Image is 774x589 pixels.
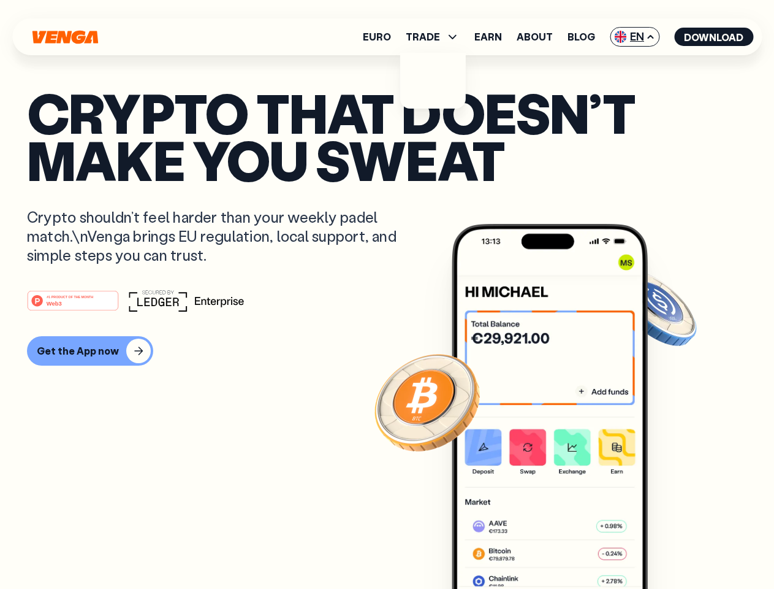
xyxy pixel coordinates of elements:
button: Get the App now [27,336,153,366]
a: Get the App now [27,336,747,366]
span: TRADE [406,29,460,44]
img: Bitcoin [372,347,482,457]
a: Blog [567,32,595,42]
tspan: #1 PRODUCT OF THE MONTH [47,294,93,298]
tspan: Web3 [47,299,62,306]
a: About [517,32,553,42]
button: Download [674,28,753,46]
svg: Home [31,30,99,44]
a: #1 PRODUCT OF THE MONTHWeb3 [27,298,119,314]
p: Crypto that doesn’t make you sweat [27,89,747,183]
img: flag-uk [614,31,626,43]
span: EN [610,27,659,47]
img: USDC coin [611,264,699,352]
p: Crypto shouldn’t feel harder than your weekly padel match.\nVenga brings EU regulation, local sup... [27,207,414,265]
div: Get the App now [37,345,119,357]
a: Euro [363,32,391,42]
a: Earn [474,32,502,42]
span: TRADE [406,32,440,42]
